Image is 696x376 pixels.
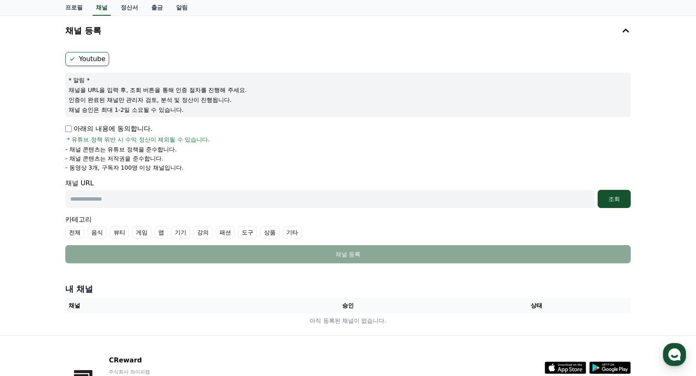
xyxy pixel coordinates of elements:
[26,274,31,281] span: 홈
[62,19,634,42] button: 채널 등록
[88,226,107,239] label: 음식
[65,313,631,329] td: 아직 등록된 채널이 없습니다.
[109,355,210,365] p: CReward
[132,226,151,239] label: 게임
[65,124,153,134] p: 아래의 내용에 동의합니다.
[601,195,627,203] div: 조회
[2,262,55,282] a: 홈
[65,215,631,239] div: 카테고리
[65,178,631,208] div: 채널 URL
[598,190,631,208] button: 조회
[65,26,101,35] h4: 채널 등록
[67,135,210,144] span: * 유튜브 정책 위반 시 수익 정산이 제외될 수 있습니다.
[65,163,184,172] p: - 동영상 3개, 구독자 100명 이상 채널입니다.
[442,298,631,313] th: 상태
[65,245,631,263] button: 채널 등록
[216,226,235,239] label: 패션
[260,226,279,239] label: 상품
[82,250,614,258] div: 채널 등록
[155,226,168,239] label: 앱
[110,226,129,239] label: 뷰티
[193,226,212,239] label: 강의
[69,106,627,114] p: 채널 승인은 최대 1-2일 소요될 수 있습니다.
[109,369,210,375] p: 주식회사 와이피랩
[107,262,159,282] a: 설정
[128,274,138,281] span: 설정
[283,226,302,239] label: 기타
[65,52,109,66] label: Youtube
[65,226,84,239] label: 전체
[76,274,86,281] span: 대화
[171,226,190,239] label: 기기
[65,298,254,313] th: 채널
[65,283,631,295] h4: 내 채널
[69,86,627,94] p: 채널을 URL을 입력 후, 조회 버튼을 통해 인증 절차를 진행해 주세요.
[254,298,442,313] th: 승인
[238,226,257,239] label: 도구
[65,154,163,163] p: - 채널 콘텐츠는 저작권을 준수합니다.
[55,262,107,282] a: 대화
[65,145,177,154] p: - 채널 콘텐츠는 유튜브 정책을 준수합니다.
[69,96,627,104] p: 인증이 완료된 채널만 관리자 검토, 분석 및 정산이 진행됩니다.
